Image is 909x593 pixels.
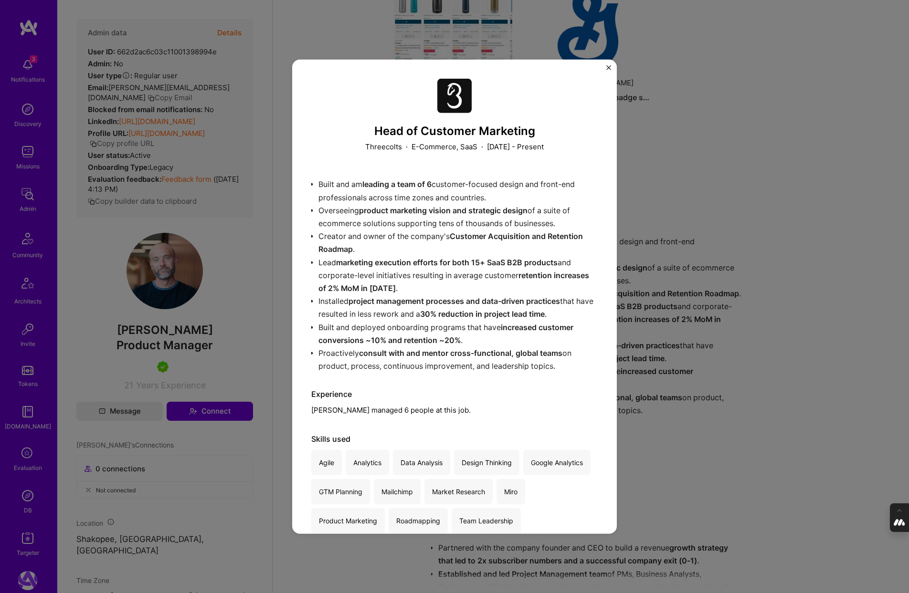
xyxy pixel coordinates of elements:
[437,78,472,113] img: Company logo
[311,508,385,533] div: Product Marketing
[346,450,389,475] div: Analytics
[497,479,525,504] div: Miro
[311,389,598,399] div: Experience
[452,508,521,533] div: Team Leadership
[406,142,408,152] span: ·
[454,450,519,475] div: Design Thinking
[487,142,544,152] p: [DATE] - Present
[523,450,591,475] div: Google Analytics
[374,479,421,504] div: Mailchimp
[311,124,598,138] h3: Head of Customer Marketing
[389,508,448,533] div: Roadmapping
[481,142,483,152] span: ·
[412,142,477,152] p: E-Commerce, SaaS
[424,479,493,504] div: Market Research
[606,65,611,75] button: Close
[311,479,370,504] div: GTM Planning
[365,142,402,152] p: Threecolts
[393,450,450,475] div: Data Analysis
[311,434,598,444] div: Skills used
[311,389,598,415] div: [PERSON_NAME] managed 6 people at this job.
[311,450,342,475] div: Agile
